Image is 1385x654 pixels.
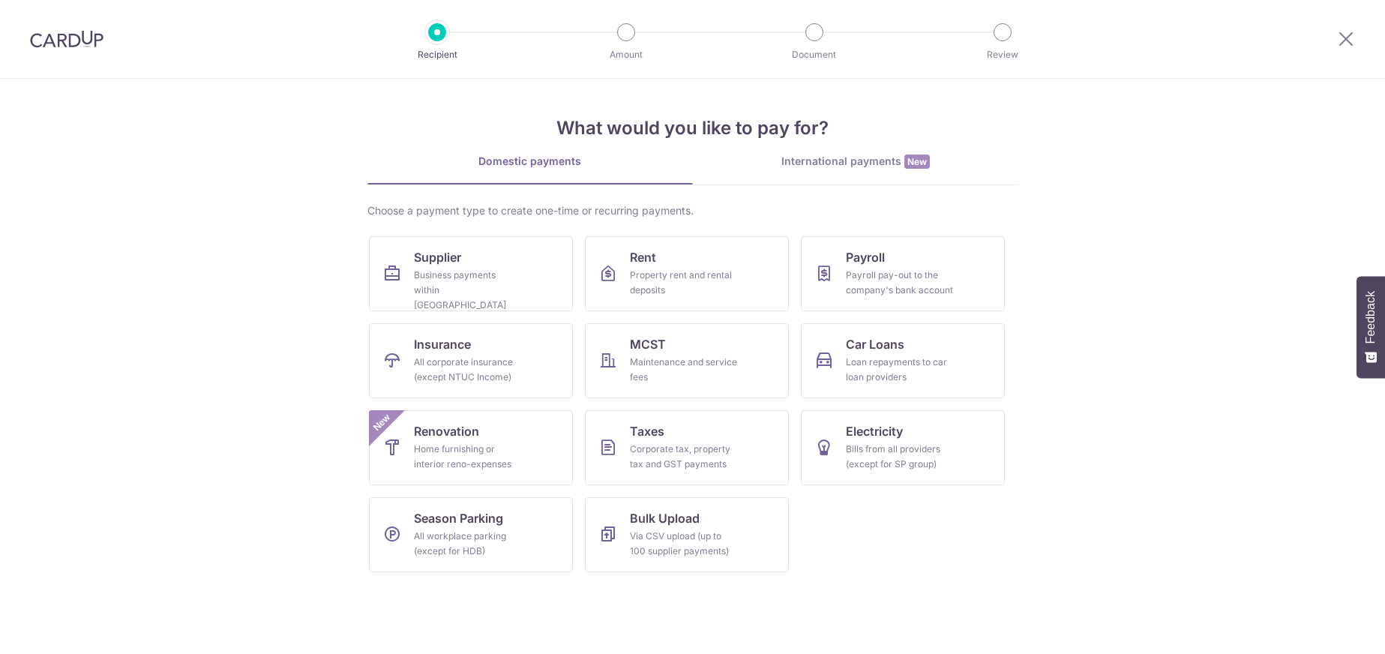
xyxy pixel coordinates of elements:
p: Amount [571,47,682,62]
div: Domestic payments [367,154,693,169]
div: Property rent and rental deposits [630,268,738,298]
div: Business payments within [GEOGRAPHIC_DATA] [414,268,522,313]
a: ElectricityBills from all providers (except for SP group) [801,410,1005,485]
span: Car Loans [846,335,904,353]
span: Feedback [1364,291,1378,343]
span: New [904,154,930,169]
span: Payroll [846,248,885,266]
span: Insurance [414,335,471,353]
a: SupplierBusiness payments within [GEOGRAPHIC_DATA] [369,236,573,311]
a: Bulk UploadVia CSV upload (up to 100 supplier payments) [585,497,789,572]
div: Home furnishing or interior reno-expenses [414,442,522,472]
a: InsuranceAll corporate insurance (except NTUC Income) [369,323,573,398]
iframe: Opens a widget where you can find more information [1289,609,1370,646]
span: Taxes [630,422,664,440]
div: Bills from all providers (except for SP group) [846,442,954,472]
a: TaxesCorporate tax, property tax and GST payments [585,410,789,485]
span: Electricity [846,422,903,440]
div: Maintenance and service fees [630,355,738,385]
span: Supplier [414,248,461,266]
a: RenovationHome furnishing or interior reno-expensesNew [369,410,573,485]
button: Feedback - Show survey [1357,276,1385,378]
span: Renovation [414,422,479,440]
p: Recipient [382,47,493,62]
div: All workplace parking (except for HDB) [414,529,522,559]
p: Review [947,47,1058,62]
div: Corporate tax, property tax and GST payments [630,442,738,472]
p: Document [759,47,870,62]
div: International payments [693,154,1018,169]
span: New [369,410,394,435]
div: Loan repayments to car loan providers [846,355,954,385]
a: RentProperty rent and rental deposits [585,236,789,311]
div: Via CSV upload (up to 100 supplier payments) [630,529,738,559]
a: Car LoansLoan repayments to car loan providers [801,323,1005,398]
a: PayrollPayroll pay-out to the company's bank account [801,236,1005,311]
div: All corporate insurance (except NTUC Income) [414,355,522,385]
div: Payroll pay-out to the company's bank account [846,268,954,298]
h4: What would you like to pay for? [367,115,1018,142]
span: Rent [630,248,656,266]
span: MCST [630,335,666,353]
a: MCSTMaintenance and service fees [585,323,789,398]
img: CardUp [30,30,103,48]
span: Bulk Upload [630,509,700,527]
span: Season Parking [414,509,503,527]
div: Choose a payment type to create one-time or recurring payments. [367,203,1018,218]
a: Season ParkingAll workplace parking (except for HDB) [369,497,573,572]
